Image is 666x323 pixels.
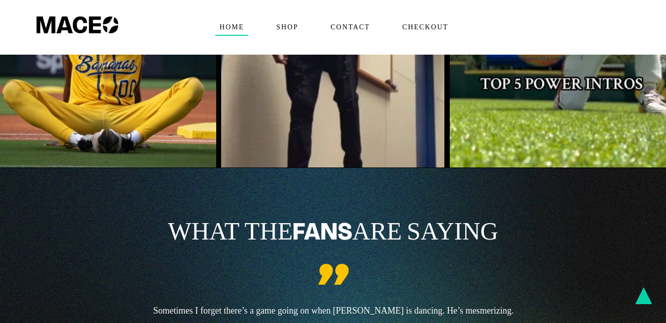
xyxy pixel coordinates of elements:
[407,217,498,245] span: SAYING
[114,302,553,320] p: Sometimes I forget there’s a game going on when [PERSON_NAME] is dancing. He’s mesmerizing.
[244,217,293,245] span: THE
[114,216,552,246] h1: FANS
[352,217,402,245] span: ARE
[318,264,349,285] img: a
[272,19,302,35] span: Shop
[215,19,248,35] span: Home
[398,19,452,35] span: Checkout
[326,19,374,35] span: Contact
[168,217,240,245] span: WHAT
